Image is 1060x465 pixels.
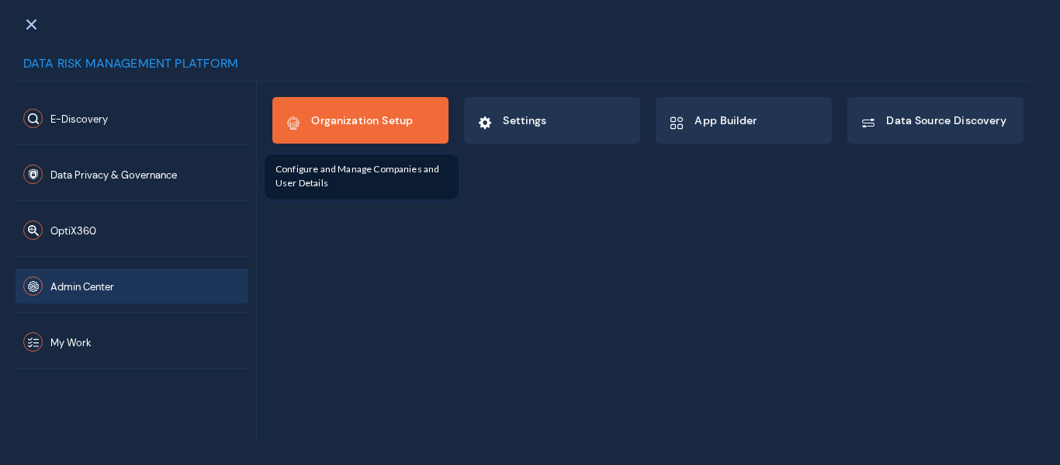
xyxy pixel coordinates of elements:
[16,269,248,304] button: Admin Center
[50,336,92,349] span: My Work
[311,113,413,127] span: Organization Setup
[503,113,546,127] span: Settings
[16,157,248,192] button: Data Privacy & Governance
[50,280,114,293] span: Admin Center
[50,113,108,126] span: E-Discovery
[886,113,1006,127] span: Data Source Discovery
[16,101,248,136] button: E-Discovery
[50,224,96,238] span: OptiX360
[16,324,248,359] button: My Work
[695,113,757,127] span: App Builder
[50,168,177,182] span: Data Privacy & Governance
[265,154,459,200] div: Configure and Manage Companies and User Details
[16,213,248,248] button: OptiX360
[16,54,1029,82] div: Data Risk Management Platform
